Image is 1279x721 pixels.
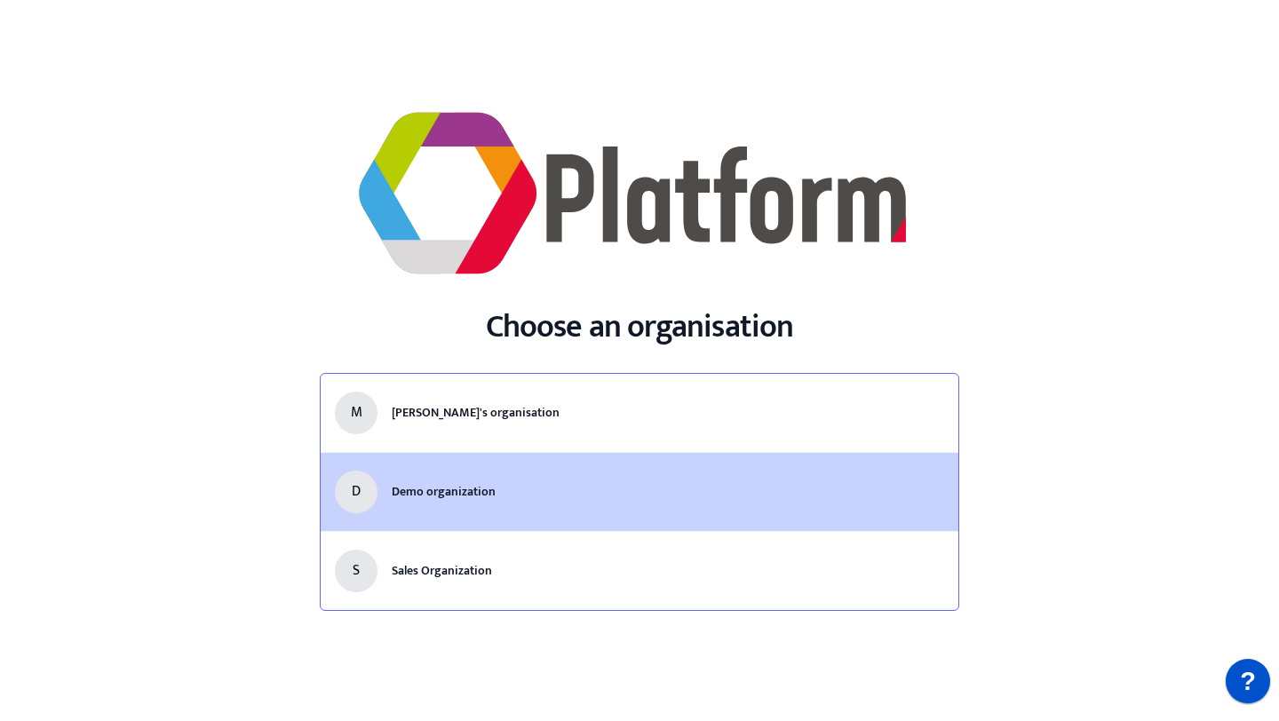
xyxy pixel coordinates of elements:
span: [PERSON_NAME]'s organisation [392,402,560,423]
span: Demo organization [392,481,496,502]
span: M [351,402,362,424]
iframe: JSD widget [1217,650,1279,721]
span: Sales Organization [392,560,492,581]
h1: Choose an organisation [486,309,793,345]
span: S [353,560,360,582]
span: D [352,481,361,503]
